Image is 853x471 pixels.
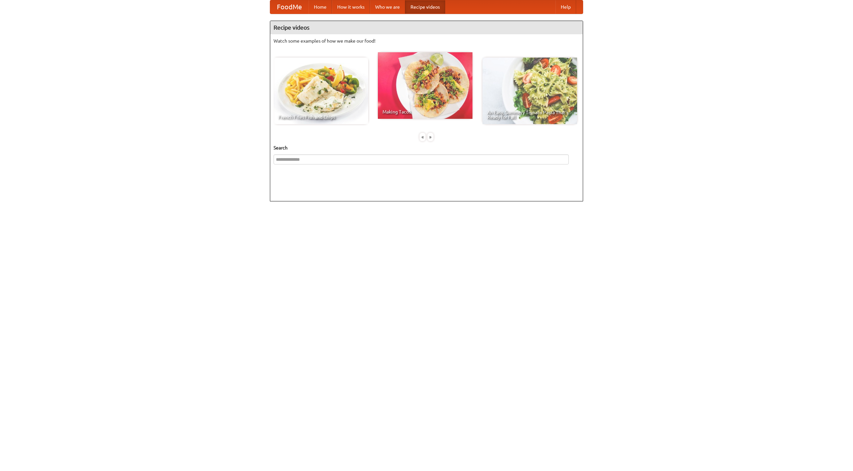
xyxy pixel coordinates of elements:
[274,144,579,151] h5: Search
[274,58,368,124] a: French Fries Fish and Chips
[270,21,583,34] h4: Recipe videos
[274,38,579,44] p: Watch some examples of how we make our food!
[309,0,332,14] a: Home
[482,58,577,124] a: An Easy, Summery Tomato Pasta That's Ready for Fall
[420,133,426,141] div: «
[405,0,445,14] a: Recipe videos
[427,133,433,141] div: »
[278,115,364,119] span: French Fries Fish and Chips
[555,0,576,14] a: Help
[378,52,472,119] a: Making Tacos
[383,110,468,114] span: Making Tacos
[487,110,572,119] span: An Easy, Summery Tomato Pasta That's Ready for Fall
[270,0,309,14] a: FoodMe
[332,0,370,14] a: How it works
[370,0,405,14] a: Who we are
